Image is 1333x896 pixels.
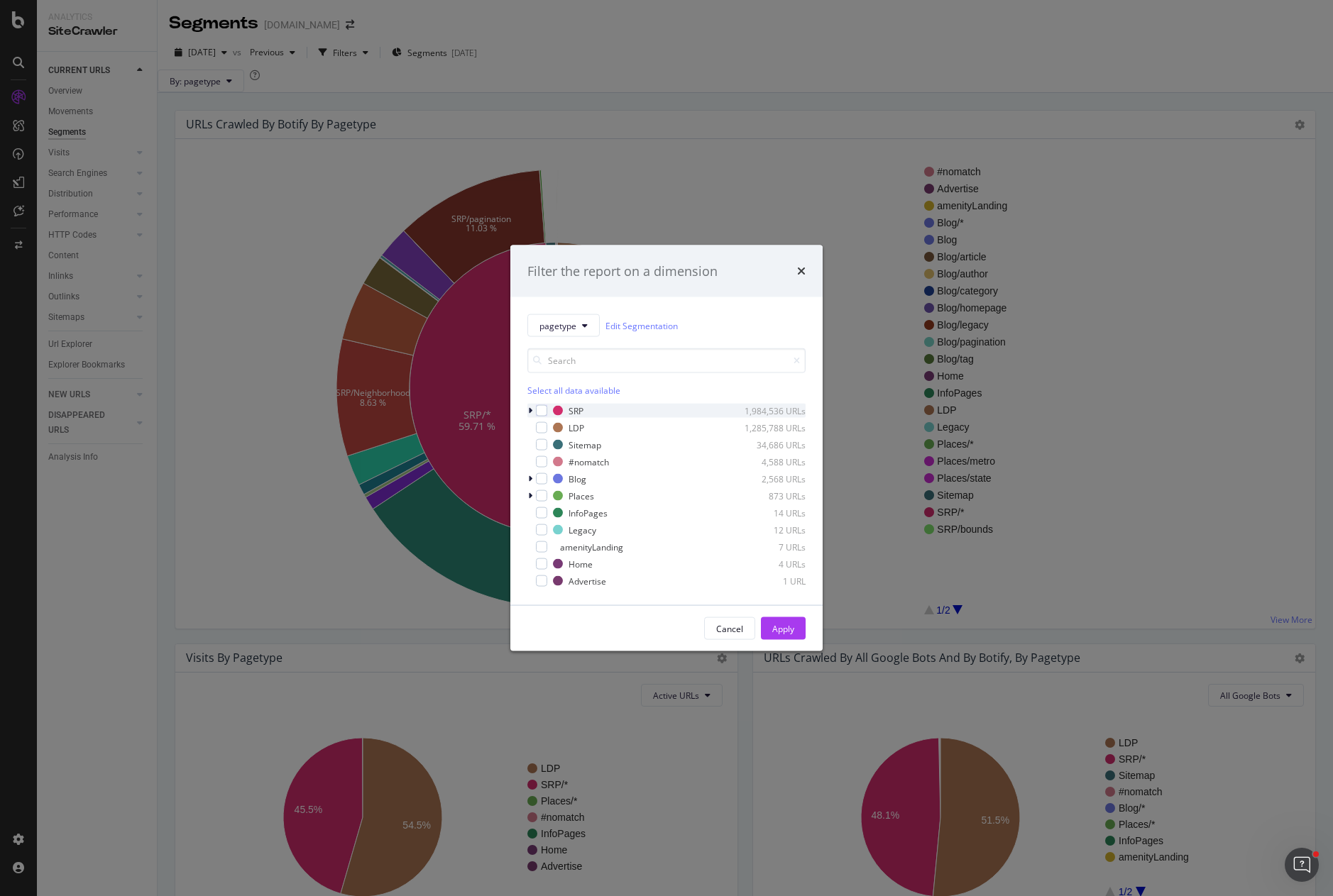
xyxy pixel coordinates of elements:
[527,348,806,373] input: Search
[716,622,743,634] div: Cancel
[772,622,794,634] div: Apply
[736,507,806,519] div: 14 URLs
[797,262,806,280] div: times
[704,617,755,640] button: Cancel
[569,524,596,536] div: Legacy
[569,472,586,485] div: Blog
[736,575,806,587] div: 1 URL
[569,558,593,570] div: Home
[527,314,600,337] button: pagetype
[560,541,623,553] div: amenityLanding
[736,421,806,433] div: 1,285,788 URLs
[569,404,583,416] div: SRP
[569,421,584,433] div: LDP
[569,575,606,587] div: Advertise
[510,245,823,651] div: modal
[1285,848,1319,882] iframe: Intercom live chat
[569,438,601,450] div: Sitemap
[569,490,594,502] div: Places
[736,455,806,468] div: 4,588 URLs
[736,472,806,485] div: 2,568 URLs
[539,319,576,331] span: pagetype
[736,524,806,536] div: 12 URLs
[736,438,806,450] div: 34,686 URLs
[527,385,806,397] div: Select all data available
[605,318,678,333] a: Edit Segmentation
[736,558,806,570] div: 4 URLs
[736,404,806,416] div: 1,984,536 URLs
[761,617,806,640] button: Apply
[736,541,806,553] div: 7 URLs
[569,507,608,519] div: InfoPages
[569,455,609,468] div: #nomatch
[527,262,718,280] div: Filter the report on a dimension
[736,490,806,502] div: 873 URLs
